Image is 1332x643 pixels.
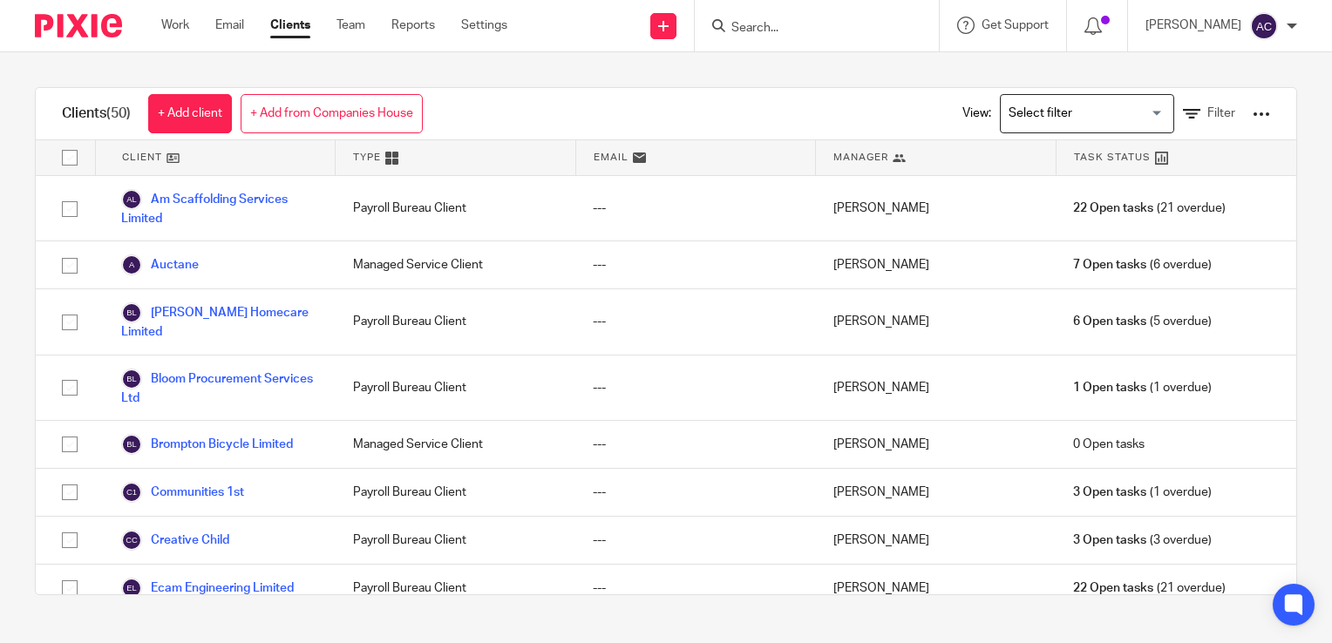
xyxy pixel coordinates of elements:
a: Settings [461,17,507,34]
a: Ecam Engineering Limited [121,578,294,599]
span: Email [594,150,629,165]
span: 6 Open tasks [1073,313,1146,330]
div: [PERSON_NAME] [816,421,1057,468]
div: [PERSON_NAME] [816,355,1057,420]
div: View: [936,88,1270,139]
div: Payroll Bureau Client [336,517,576,564]
div: Payroll Bureau Client [336,565,576,612]
span: 0 Open tasks [1073,436,1145,453]
img: svg%3E [121,302,142,323]
a: Email [215,17,244,34]
div: --- [575,565,816,612]
a: Am Scaffolding Services Limited [121,189,318,227]
span: 3 Open tasks [1073,531,1146,549]
div: Managed Service Client [336,421,576,468]
span: Manager [833,150,888,165]
img: svg%3E [121,530,142,551]
span: (1 overdue) [1073,379,1211,396]
div: Payroll Bureau Client [336,289,576,354]
div: [PERSON_NAME] [816,565,1057,612]
span: (21 overdue) [1073,200,1225,217]
p: [PERSON_NAME] [1145,17,1241,34]
a: Brompton Bicycle Limited [121,434,293,455]
div: --- [575,289,816,354]
span: 22 Open tasks [1073,200,1153,217]
a: Work [161,17,189,34]
div: --- [575,517,816,564]
div: Search for option [1000,94,1174,133]
div: [PERSON_NAME] [816,469,1057,516]
span: (6 overdue) [1073,256,1211,274]
span: (50) [106,106,131,120]
span: 1 Open tasks [1073,379,1146,396]
div: --- [575,176,816,240]
span: (21 overdue) [1073,579,1225,597]
span: (1 overdue) [1073,484,1211,501]
a: Bloom Procurement Services Ltd [121,369,318,407]
span: 22 Open tasks [1073,579,1153,597]
img: svg%3E [121,254,142,275]
div: --- [575,355,816,420]
div: Payroll Bureau Client [336,355,576,420]
a: Clients [270,17,310,34]
a: + Add client [148,94,232,133]
a: Team [336,17,365,34]
div: [PERSON_NAME] [816,241,1057,288]
div: Payroll Bureau Client [336,469,576,516]
div: [PERSON_NAME] [816,517,1057,564]
div: [PERSON_NAME] [816,289,1057,354]
a: Communities 1st [121,482,244,503]
div: [PERSON_NAME] [816,176,1057,240]
div: --- [575,469,816,516]
div: Payroll Bureau Client [336,176,576,240]
span: 3 Open tasks [1073,484,1146,501]
a: Reports [391,17,435,34]
img: svg%3E [1250,12,1278,40]
div: Managed Service Client [336,241,576,288]
span: Client [122,150,162,165]
img: svg%3E [121,482,142,503]
div: --- [575,241,816,288]
input: Search for option [1002,98,1164,129]
span: Get Support [982,19,1049,31]
img: svg%3E [121,578,142,599]
img: svg%3E [121,434,142,455]
img: Pixie [35,14,122,37]
h1: Clients [62,105,131,123]
input: Select all [53,141,86,174]
input: Search [730,21,887,37]
img: svg%3E [121,369,142,389]
span: Task Status [1074,150,1151,165]
a: Auctane [121,254,199,275]
img: svg%3E [121,189,142,210]
span: (5 overdue) [1073,313,1211,330]
a: + Add from Companies House [241,94,423,133]
span: 7 Open tasks [1073,256,1146,274]
a: Creative Child [121,530,229,551]
span: Type [353,150,381,165]
span: Filter [1207,107,1235,119]
a: [PERSON_NAME] Homecare Limited [121,302,318,341]
div: --- [575,421,816,468]
span: (3 overdue) [1073,531,1211,549]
